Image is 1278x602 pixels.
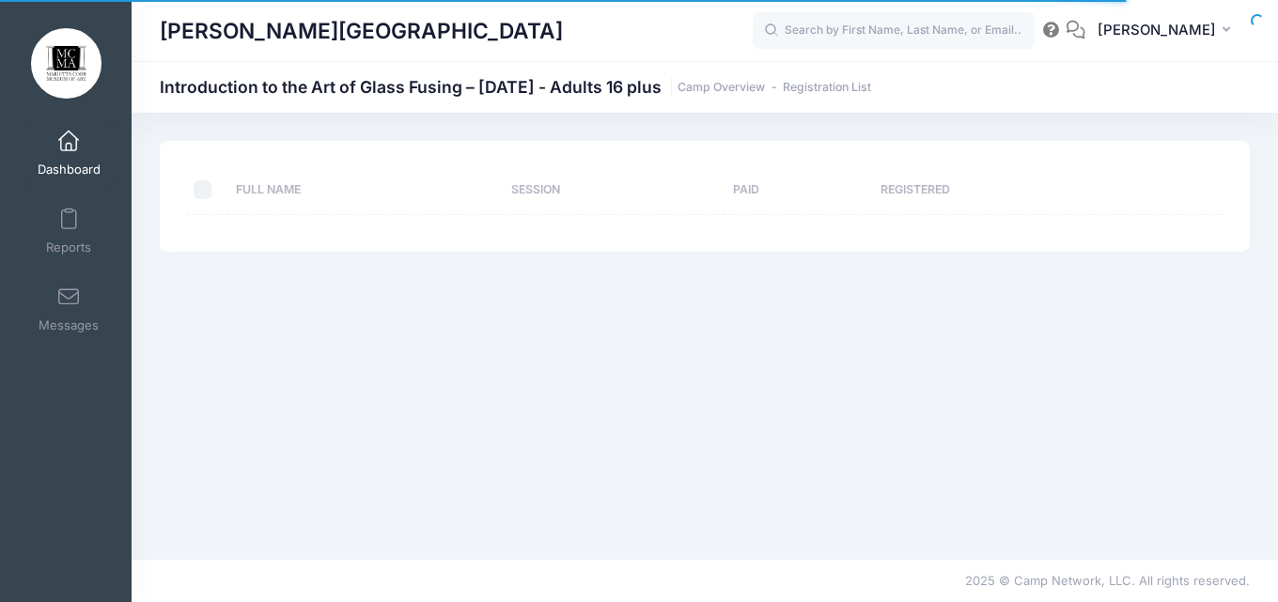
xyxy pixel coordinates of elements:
h1: Introduction to the Art of Glass Fusing – [DATE] - Adults 16 plus [160,77,871,97]
a: Reports [24,198,114,264]
a: Registration List [783,81,871,95]
a: Camp Overview [678,81,765,95]
th: Paid [724,165,871,215]
span: 2025 © Camp Network, LLC. All rights reserved. [965,573,1250,588]
input: Search by First Name, Last Name, or Email... [753,12,1035,50]
span: Reports [46,239,91,255]
span: Dashboard [38,162,101,178]
th: Registered [871,165,1161,215]
a: Dashboard [24,120,114,186]
th: Session [502,165,724,215]
img: Marietta Cobb Museum of Art [31,28,101,99]
th: Full Name [227,165,502,215]
button: [PERSON_NAME] [1085,9,1250,53]
h1: [PERSON_NAME][GEOGRAPHIC_DATA] [160,9,563,53]
span: [PERSON_NAME] [1098,20,1216,40]
span: Messages [39,317,99,333]
a: Messages [24,276,114,342]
